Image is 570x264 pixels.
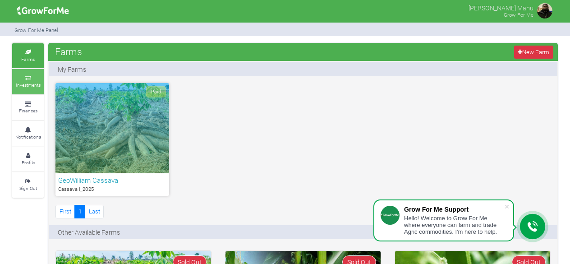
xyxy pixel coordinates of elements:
[15,134,41,140] small: Notifications
[58,227,120,237] p: Other Available Farms
[12,147,44,171] a: Profile
[12,172,44,197] a: Sign Out
[55,205,75,218] a: First
[12,95,44,120] a: Finances
[12,69,44,94] a: Investments
[514,46,553,59] a: New Farm
[12,43,44,68] a: Farms
[19,185,37,191] small: Sign Out
[85,205,104,218] a: Last
[74,205,85,218] a: 1
[55,83,169,196] a: Paid GeoWilliam Cassava Cassava I_2025
[14,2,72,20] img: growforme image
[14,27,58,33] small: Grow For Me Panel
[19,107,37,114] small: Finances
[21,56,35,62] small: Farms
[58,185,166,193] p: Cassava I_2025
[53,42,84,60] span: Farms
[22,159,35,166] small: Profile
[469,2,533,13] p: [PERSON_NAME] Manu
[58,176,166,184] h6: GeoWilliam Cassava
[404,215,504,235] div: Hello! Welcome to Grow For Me where everyone can farm and trade Agric commodities. I'm here to help.
[55,205,104,218] nav: Page Navigation
[12,121,44,146] a: Notifications
[146,86,166,97] span: Paid
[404,206,504,213] div: Grow For Me Support
[536,2,554,20] img: growforme image
[504,11,533,18] small: Grow For Me
[58,65,86,74] p: My Farms
[16,82,41,88] small: Investments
